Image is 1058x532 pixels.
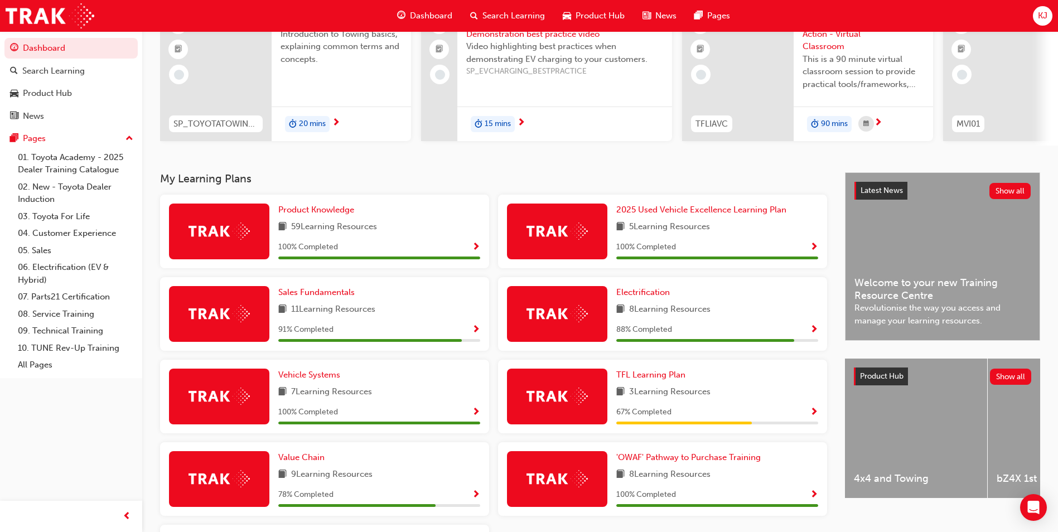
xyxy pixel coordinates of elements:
span: Welcome to your new Training Resource Centre [854,277,1031,302]
span: SP_TOYOTATOWING_0424 [173,118,258,130]
span: book-icon [616,468,625,482]
span: Show Progress [810,408,818,418]
a: 05. Sales [13,242,138,259]
img: Trak [526,470,588,487]
a: Vehicle Systems [278,369,345,381]
img: Trak [189,223,250,240]
span: pages-icon [10,134,18,144]
span: booktick-icon [175,42,182,57]
span: Value Chain [278,452,325,462]
span: SP_EVCHARGING_BESTPRACTICE [466,65,663,78]
a: 4x4 and Towing [845,359,987,498]
span: Vehicle Systems [278,370,340,380]
span: 15 mins [485,118,511,130]
span: 90 mins [821,118,848,130]
span: learningRecordVerb_NONE-icon [174,70,184,80]
a: news-iconNews [634,4,685,27]
span: book-icon [278,220,287,234]
button: Show Progress [472,240,480,254]
button: Show Progress [472,405,480,419]
span: 9 Learning Resources [291,468,373,482]
span: 2025 Used Vehicle Excellence Learning Plan [616,205,786,215]
a: All Pages [13,356,138,374]
span: book-icon [616,385,625,399]
span: Pages [707,9,730,22]
a: Trak [6,3,94,28]
button: DashboardSearch LearningProduct HubNews [4,36,138,128]
span: learningRecordVerb_NONE-icon [696,70,706,80]
span: car-icon [10,89,18,99]
a: 0TFLIAVCToyota For Life In Action - Virtual ClassroomThis is a 90 minute virtual classroom sessio... [682,6,933,141]
a: 'OWAF' Pathway to Purchase Training [616,451,765,464]
span: KJ [1038,9,1047,22]
span: car-icon [563,9,571,23]
a: 09. Technical Training [13,322,138,340]
span: duration-icon [475,117,482,132]
a: Value Chain [278,451,329,464]
span: Show Progress [472,408,480,418]
span: 88 % Completed [616,323,672,336]
span: MVI01 [956,118,980,130]
span: booktick-icon [436,42,443,57]
a: News [4,106,138,127]
span: book-icon [616,303,625,317]
span: TFLIAVC [695,118,728,130]
span: learningRecordVerb_NONE-icon [435,70,445,80]
span: learningRecordVerb_NONE-icon [957,70,967,80]
button: Pages [4,128,138,149]
a: Search Learning [4,61,138,81]
img: Trak [526,305,588,322]
span: Electrification [616,287,670,297]
span: duration-icon [289,117,297,132]
span: Show Progress [472,325,480,335]
span: Video highlighting best practices when demonstrating EV charging to your customers. [466,40,663,65]
span: 59 Learning Resources [291,220,377,234]
div: Open Intercom Messenger [1020,494,1047,521]
button: Show Progress [810,323,818,337]
span: 20 mins [299,118,326,130]
a: Product HubShow all [854,367,1031,385]
button: Show Progress [810,240,818,254]
a: Product Hub [4,83,138,104]
img: Trak [526,388,588,405]
div: Product Hub [23,87,72,100]
div: Search Learning [22,65,85,78]
a: Latest NewsShow allWelcome to your new Training Resource CentreRevolutionise the way you access a... [845,172,1040,341]
span: pages-icon [694,9,703,23]
span: Show Progress [810,243,818,253]
span: 4x4 and Towing [854,472,978,485]
a: SP_TOYOTATOWING_0424Toyota Towing BasicsIntroduction to Towing basics, explaining common terms an... [160,6,411,141]
a: 01. Toyota Academy - 2025 Dealer Training Catalogue [13,149,138,178]
button: Show Progress [472,323,480,337]
span: News [655,9,677,22]
span: news-icon [642,9,651,23]
a: 06. Electrification (EV & Hybrid) [13,259,138,288]
span: next-icon [874,118,882,128]
button: Show Progress [810,488,818,502]
span: up-icon [125,132,133,146]
span: This is a 90 minute virtual classroom session to provide practical tools/frameworks, behaviours a... [803,53,924,91]
span: 100 % Completed [278,406,338,419]
span: 7 Learning Resources [291,385,372,399]
img: Trak [189,470,250,487]
span: 8 Learning Resources [629,468,711,482]
span: guage-icon [10,43,18,54]
span: 5 Learning Resources [629,220,710,234]
span: 100 % Completed [616,489,676,501]
a: search-iconSearch Learning [461,4,554,27]
span: Show Progress [810,490,818,500]
img: Trak [189,388,250,405]
button: Show all [990,369,1032,385]
span: 67 % Completed [616,406,671,419]
button: Show Progress [472,488,480,502]
span: Product Hub [860,371,904,381]
span: 78 % Completed [278,489,334,501]
a: Dashboard [4,38,138,59]
img: Trak [526,223,588,240]
button: Show all [989,183,1031,199]
span: Toyota For Life In Action - Virtual Classroom [803,15,924,53]
span: 'OWAF' Pathway to Purchase Training [616,452,761,462]
span: book-icon [278,468,287,482]
span: Show Progress [472,243,480,253]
